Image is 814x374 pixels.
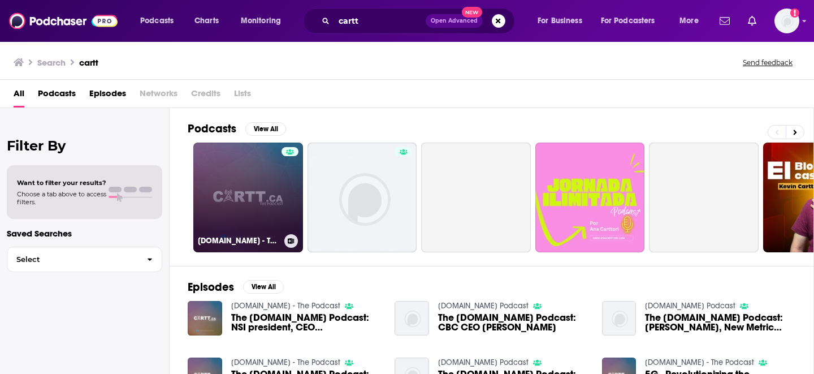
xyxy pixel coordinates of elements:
button: open menu [233,12,296,30]
span: Logged in as amaclellan [774,8,799,33]
button: open menu [594,12,672,30]
img: The Cartt.ca Podcast: Mark Montefiore, New Metric Media (makers of Letterkenny) [602,301,637,336]
span: Monitoring [241,13,281,29]
a: The Cartt.ca Podcast: CBC CEO Hubert Lacroix [438,313,588,332]
a: The Cartt.ca Podcast: Mark Montefiore, New Metric Media (makers of Letterkenny) [645,313,795,332]
svg: Add a profile image [790,8,799,18]
a: EpisodesView All [188,280,284,294]
span: Choose a tab above to access filters. [17,190,106,206]
div: Search podcasts, credits, & more... [314,8,526,34]
button: open menu [530,12,596,30]
img: User Profile [774,8,799,33]
h3: Search [37,57,66,68]
span: For Podcasters [601,13,655,29]
input: Search podcasts, credits, & more... [334,12,426,30]
span: The [DOMAIN_NAME] Podcast: NSI president, CEO [PERSON_NAME] inspires diversity on Canadian screens [231,313,382,332]
span: Lists [234,84,251,108]
a: Charts [187,12,226,30]
button: View All [243,280,284,294]
a: Cartt.ca Podcast [438,301,529,311]
a: Cartt.ca Podcast [645,301,735,311]
button: Send feedback [739,58,796,67]
a: Show notifications dropdown [715,11,734,31]
button: View All [245,122,286,136]
span: Podcasts [140,13,174,29]
a: Cartt.ca - The Podcast [231,301,340,311]
button: Select [7,247,162,272]
button: open menu [132,12,188,30]
a: Podcasts [38,84,76,108]
span: New [462,7,482,18]
span: For Business [538,13,582,29]
a: The Cartt.ca Podcast: NSI president, CEO Joy Loewen inspires diversity on Canadian screens [231,313,382,332]
span: Charts [194,13,219,29]
a: Show notifications dropdown [743,11,761,31]
span: More [679,13,699,29]
h3: [DOMAIN_NAME] - The Podcast [198,236,280,246]
span: Credits [191,84,220,108]
span: Select [7,256,138,263]
span: The [DOMAIN_NAME] Podcast: [PERSON_NAME], New Metric Media (makers of Letterkenny) [645,313,795,332]
span: Networks [140,84,177,108]
span: Want to filter your results? [17,179,106,187]
p: Saved Searches [7,228,162,239]
a: Cartt.ca Podcast [438,358,529,367]
h2: Episodes [188,280,234,294]
h3: cartt [79,57,98,68]
span: The [DOMAIN_NAME] Podcast: CBC CEO [PERSON_NAME] [438,313,588,332]
button: Open AdvancedNew [426,14,483,28]
a: [DOMAIN_NAME] - The Podcast [193,143,303,252]
a: Cartt.ca - The Podcast [231,358,340,367]
a: All [14,84,24,108]
img: The Cartt.ca Podcast: NSI president, CEO Joy Loewen inspires diversity on Canadian screens [188,301,222,336]
h2: Filter By [7,137,162,154]
span: Open Advanced [431,18,478,24]
img: Podchaser - Follow, Share and Rate Podcasts [9,10,118,32]
a: Episodes [89,84,126,108]
button: open menu [672,12,713,30]
button: Show profile menu [774,8,799,33]
h2: Podcasts [188,122,236,136]
a: Cartt.ca - The Podcast [645,358,754,367]
img: The Cartt.ca Podcast: CBC CEO Hubert Lacroix [395,301,429,336]
a: PodcastsView All [188,122,286,136]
